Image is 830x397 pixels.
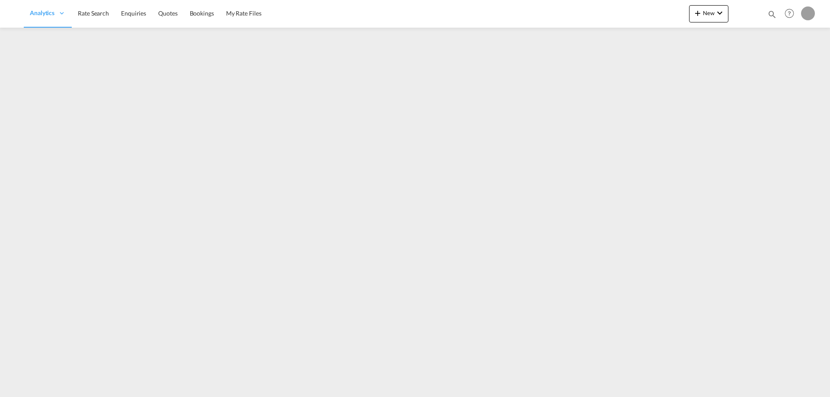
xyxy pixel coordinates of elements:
span: Help [782,6,797,21]
md-icon: icon-plus 400-fg [693,8,703,18]
button: icon-plus 400-fgNewicon-chevron-down [689,5,728,22]
md-icon: icon-magnify [767,10,777,19]
span: Rate Search [78,10,109,17]
md-icon: icon-chevron-down [715,8,725,18]
span: My Rate Files [226,10,262,17]
span: Analytics [30,9,54,17]
span: New [693,10,725,16]
span: Quotes [158,10,177,17]
span: Enquiries [121,10,146,17]
span: Bookings [190,10,214,17]
div: Help [782,6,801,22]
div: icon-magnify [767,10,777,22]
